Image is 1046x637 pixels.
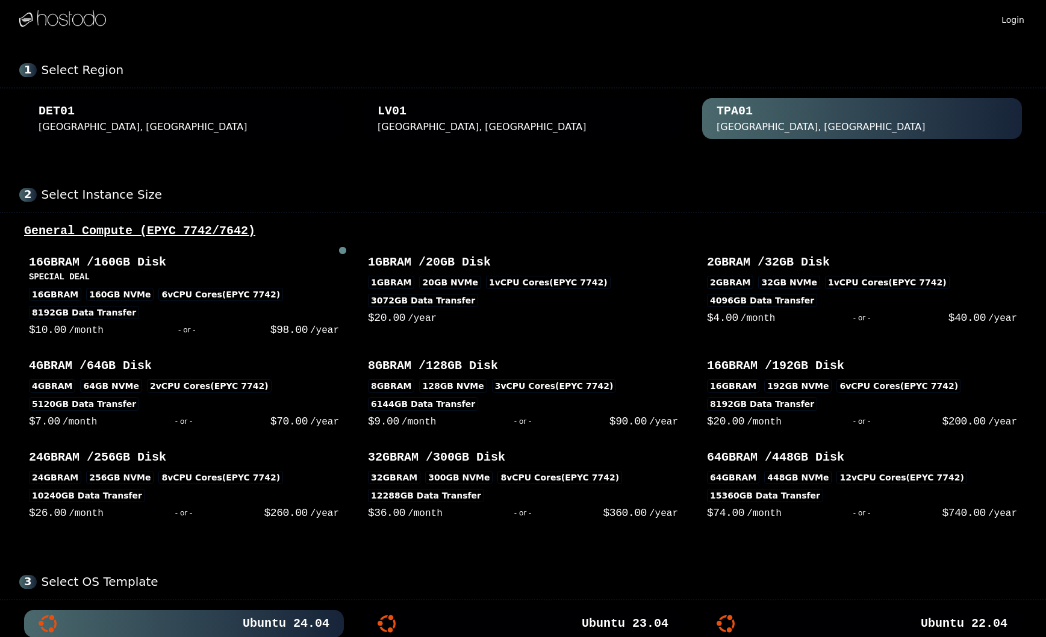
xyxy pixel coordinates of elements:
[782,413,942,430] div: - or -
[19,63,37,77] div: 1
[368,397,478,411] div: 6144 GB Data Transfer
[741,313,776,324] span: /month
[29,449,339,466] h3: 24GB RAM / 256 GB Disk
[368,415,399,427] span: $ 9.00
[363,444,683,526] button: 32GBRAM /300GB Disk32GBRAM300GB NVMe8vCPU Cores(EPYC 7742)12288GB Data Transfer$36.00/month- or -...
[497,471,622,484] div: 8 vCPU Cores (EPYC 7742)
[486,276,611,289] div: 1 vCPU Cores (EPYC 7742)
[707,294,817,307] div: 4096 GB Data Transfer
[147,379,272,393] div: 2 vCPU Cores (EPYC 7742)
[69,325,104,336] span: /month
[270,324,308,336] span: $ 98.00
[942,415,986,427] span: $ 200.00
[19,10,106,28] img: Logo
[24,353,344,435] button: 4GBRAM /64GB Disk4GBRAM64GB NVMe2vCPU Cores(EPYC 7742)5120GB Data Transfer$7.00/month- or -$70.00...
[836,379,961,393] div: 6 vCPU Cores (EPYC 7742)
[270,415,308,427] span: $ 70.00
[158,288,283,301] div: 6 vCPU Cores (EPYC 7742)
[24,444,344,526] button: 24GBRAM /256GB Disk24GBRAM256GB NVMe8vCPU Cores(EPYC 7742)10240GB Data Transfer$26.00/month- or -...
[368,507,405,519] span: $ 36.00
[29,471,81,484] div: 24GB RAM
[436,413,609,430] div: - or -
[264,507,308,519] span: $ 260.00
[717,615,735,633] img: Ubuntu 22.04
[42,187,1027,202] div: Select Instance Size
[19,575,37,589] div: 3
[775,309,948,326] div: - or -
[29,288,81,301] div: 16GB RAM
[29,415,60,427] span: $ 7.00
[942,507,986,519] span: $ 740.00
[707,415,744,427] span: $ 20.00
[443,505,603,521] div: - or -
[702,98,1022,139] button: TPA01 [GEOGRAPHIC_DATA], [GEOGRAPHIC_DATA]
[29,271,339,283] h3: SPECIAL DEAL
[310,325,339,336] span: /year
[702,353,1022,435] button: 16GBRAM /192GB Disk16GBRAM192GB NVMe6vCPU Cores(EPYC 7742)8192GB Data Transfer$20.00/month- or -$...
[29,397,139,411] div: 5120 GB Data Transfer
[408,313,437,324] span: /year
[707,379,759,393] div: 16GB RAM
[609,415,647,427] span: $ 90.00
[579,615,668,632] h3: Ubuntu 23.04
[158,471,283,484] div: 8 vCPU Cores (EPYC 7742)
[368,471,420,484] div: 32GB RAM
[368,449,678,466] h3: 32GB RAM / 300 GB Disk
[419,379,487,393] div: 128 GB NVMe
[104,505,264,521] div: - or -
[368,276,414,289] div: 1GB RAM
[758,276,820,289] div: 32 GB NVMe
[707,471,759,484] div: 64GB RAM
[419,276,481,289] div: 20 GB NVMe
[717,120,926,134] div: [GEOGRAPHIC_DATA], [GEOGRAPHIC_DATA]
[63,417,98,427] span: /month
[747,508,782,519] span: /month
[988,417,1017,427] span: /year
[492,379,617,393] div: 3 vCPU Cores (EPYC 7742)
[39,120,247,134] div: [GEOGRAPHIC_DATA], [GEOGRAPHIC_DATA]
[29,379,75,393] div: 4GB RAM
[747,417,782,427] span: /month
[999,11,1027,26] a: Login
[764,379,832,393] div: 192 GB NVMe
[24,249,344,343] button: 16GBRAM /160GB DiskSPECIAL DEAL16GBRAM160GB NVMe6vCPU Cores(EPYC 7742)8192GB Data Transfer$10.00/...
[240,615,329,632] h3: Ubuntu 24.04
[402,417,437,427] span: /month
[603,507,647,519] span: $ 360.00
[86,471,154,484] div: 256 GB NVMe
[378,120,587,134] div: [GEOGRAPHIC_DATA], [GEOGRAPHIC_DATA]
[363,249,683,343] button: 1GBRAM /20GB Disk1GBRAM20GB NVMe1vCPU Cores(EPYC 7742)3072GB Data Transfer$20.00/year
[39,615,57,633] img: Ubuntu 24.04
[378,615,396,633] img: Ubuntu 23.04
[80,379,142,393] div: 64 GB NVMe
[310,417,339,427] span: /year
[707,507,744,519] span: $ 74.00
[425,471,493,484] div: 300 GB NVMe
[104,322,270,338] div: - or -
[368,294,478,307] div: 3072 GB Data Transfer
[29,507,66,519] span: $ 26.00
[707,254,1017,271] h3: 2GB RAM / 32 GB Disk
[310,508,339,519] span: /year
[97,413,270,430] div: - or -
[408,508,443,519] span: /month
[764,471,832,484] div: 448 GB NVMe
[39,103,75,120] div: DET01
[368,358,678,374] h3: 8GB RAM / 128 GB Disk
[836,471,967,484] div: 12 vCPU Cores (EPYC 7742)
[29,306,139,319] div: 8192 GB Data Transfer
[918,615,1007,632] h3: Ubuntu 22.04
[825,276,950,289] div: 1 vCPU Cores (EPYC 7742)
[29,358,339,374] h3: 4GB RAM / 64 GB Disk
[649,417,678,427] span: /year
[19,188,37,202] div: 2
[948,312,986,324] span: $ 40.00
[69,508,104,519] span: /month
[29,489,145,502] div: 10240 GB Data Transfer
[988,508,1017,519] span: /year
[86,288,154,301] div: 160 GB NVMe
[702,444,1022,526] button: 64GBRAM /448GB Disk64GBRAM448GB NVMe12vCPU Cores(EPYC 7742)15360GB Data Transfer$74.00/month- or ...
[19,223,1027,240] div: General Compute (EPYC 7742/7642)
[702,249,1022,343] button: 2GBRAM /32GB Disk2GBRAM32GB NVMe1vCPU Cores(EPYC 7742)4096GB Data Transfer$4.00/month- or -$40.00...
[707,358,1017,374] h3: 16GB RAM / 192 GB Disk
